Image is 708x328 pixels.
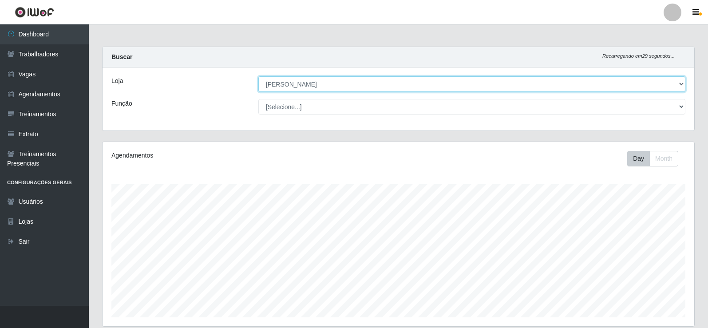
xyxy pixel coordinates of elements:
label: Função [111,99,132,108]
div: Toolbar with button groups [627,151,685,166]
label: Loja [111,76,123,86]
button: Month [649,151,678,166]
button: Day [627,151,650,166]
i: Recarregando em 29 segundos... [602,53,675,59]
div: First group [627,151,678,166]
img: CoreUI Logo [15,7,54,18]
div: Agendamentos [111,151,343,160]
strong: Buscar [111,53,132,60]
